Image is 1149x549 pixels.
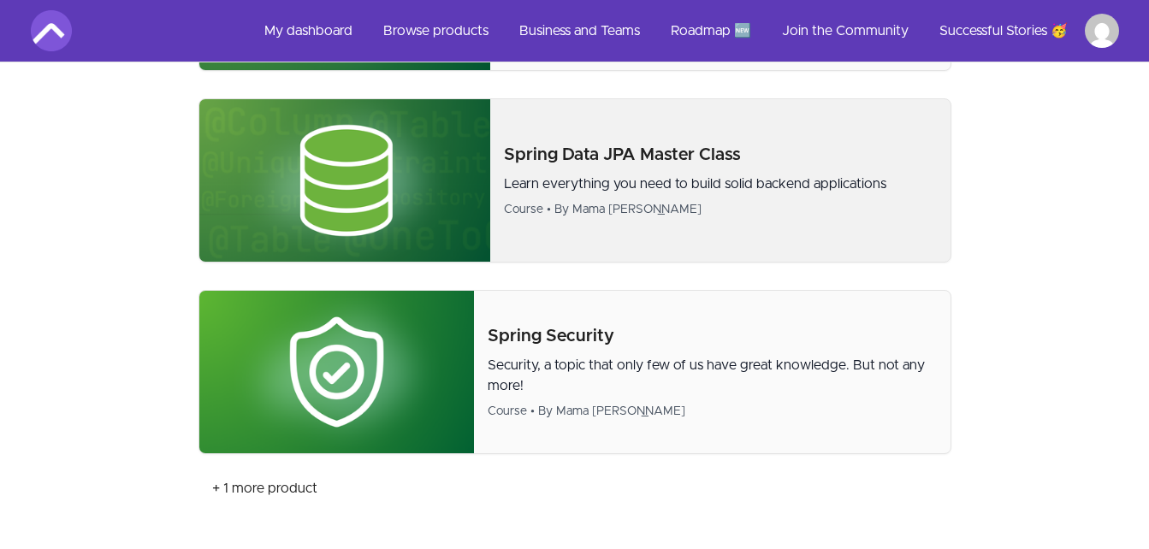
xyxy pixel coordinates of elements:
[657,10,765,51] a: Roadmap 🆕
[198,98,951,263] a: Product image for Spring Data JPA Master ClassSpring Data JPA Master ClassLearn everything you ne...
[251,10,366,51] a: My dashboard
[488,355,937,396] p: Security, a topic that only few of us have great knowledge. But not any more!
[926,10,1081,51] a: Successful Stories 🥳
[506,10,654,51] a: Business and Teams
[31,10,72,51] img: Amigoscode logo
[1085,14,1119,48] img: Profile image for Peter Bittu
[198,468,331,509] a: + 1 more product
[488,324,937,348] p: Spring Security
[504,174,936,194] p: Learn everything you need to build solid backend applications
[199,291,474,453] img: Product image for Spring Security
[488,403,937,420] div: Course • By Mama [PERSON_NAME]
[504,201,936,218] div: Course • By Mama [PERSON_NAME]
[198,290,951,454] a: Product image for Spring SecuritySpring SecuritySecurity, a topic that only few of us have great ...
[768,10,922,51] a: Join the Community
[199,99,491,262] img: Product image for Spring Data JPA Master Class
[251,10,1119,51] nav: Main
[370,10,502,51] a: Browse products
[504,143,936,167] p: Spring Data JPA Master Class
